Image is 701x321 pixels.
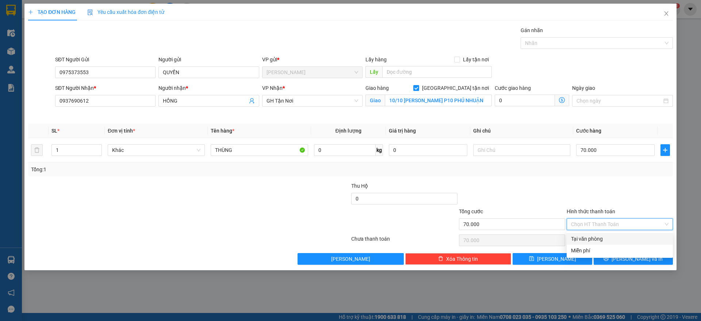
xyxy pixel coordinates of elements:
[112,145,200,156] span: Khác
[382,66,492,78] input: Dọc đường
[594,253,673,265] button: printer[PERSON_NAME] và In
[158,84,259,92] div: Người nhận
[87,9,93,15] img: icon
[70,34,176,72] span: 27 [PERSON_NAME] P13 [GEOGRAPHIC_DATA]
[336,128,361,134] span: Định lượng
[249,98,255,104] span: user-add
[70,7,87,15] span: Nhận:
[537,255,576,263] span: [PERSON_NAME]
[158,56,259,64] div: Người gửi
[28,9,33,15] span: plus
[660,144,670,156] button: plus
[389,128,416,134] span: Giá trị hàng
[211,144,308,156] input: VD: Bàn, Ghế
[331,255,370,263] span: [PERSON_NAME]
[6,6,18,14] span: Gửi:
[572,85,595,91] label: Ngày giao
[656,4,677,24] button: Close
[6,23,65,31] div: HÂN LAN
[70,38,80,46] span: TC:
[51,128,57,134] span: SL
[604,256,609,262] span: printer
[438,256,443,262] span: delete
[70,15,176,24] div: SƠN
[365,95,385,106] span: Giao
[6,6,65,23] div: [PERSON_NAME]
[31,165,271,173] div: Tổng: 1
[70,24,176,34] div: 0964523524
[559,97,565,103] span: dollar-circle
[576,97,662,105] input: Ngày giao
[55,84,156,92] div: SĐT Người Nhận
[529,256,534,262] span: save
[612,255,663,263] span: [PERSON_NAME] và In
[446,255,478,263] span: Xóa Thông tin
[576,128,601,134] span: Cước hàng
[6,31,65,42] div: 0375828391
[473,144,570,156] input: Ghi Chú
[267,95,358,106] span: GH Tận Nơi
[28,9,76,15] span: TẠO ĐƠN HÀNG
[262,56,363,64] div: VP gửi
[70,6,176,15] div: GH Tận Nơi
[495,95,555,106] input: Cước giao hàng
[521,27,543,33] label: Gán nhãn
[567,209,615,214] label: Hình thức thanh toán
[663,11,669,16] span: close
[495,85,531,91] label: Cước giao hàng
[31,144,43,156] button: delete
[365,85,389,91] span: Giao hàng
[389,144,467,156] input: 0
[385,95,492,106] input: Giao tận nơi
[365,66,382,78] span: Lấy
[87,9,164,15] span: Yêu cầu xuất hóa đơn điện tử
[365,57,387,62] span: Lấy hàng
[661,147,670,153] span: plus
[376,144,383,156] span: kg
[460,56,492,64] span: Lấy tận nơi
[571,235,669,243] div: Tại văn phòng
[513,253,592,265] button: save[PERSON_NAME]
[108,128,135,134] span: Đơn vị tính
[571,247,669,255] div: Miễn phí
[262,85,283,91] span: VP Nhận
[350,235,458,248] div: Chưa thanh toán
[351,183,368,189] span: Thu Hộ
[298,253,404,265] button: [PERSON_NAME]
[459,209,483,214] span: Tổng cước
[267,67,358,78] span: Gia Kiệm
[419,84,492,92] span: [GEOGRAPHIC_DATA] tận nơi
[55,56,156,64] div: SĐT Người Gửi
[470,124,573,138] th: Ghi chú
[405,253,512,265] button: deleteXóa Thông tin
[211,128,234,134] span: Tên hàng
